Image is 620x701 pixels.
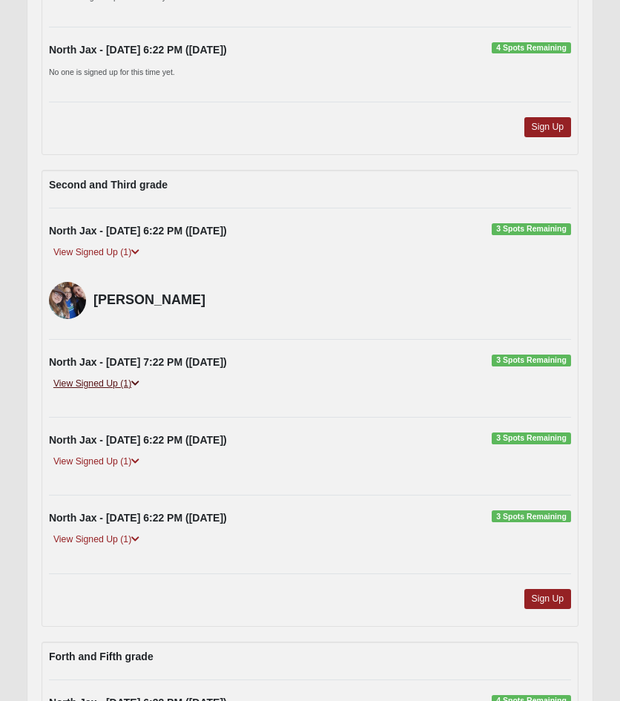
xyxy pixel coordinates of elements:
strong: North Jax - [DATE] 6:22 PM ([DATE]) [49,44,227,56]
span: 3 Spots Remaining [492,510,571,522]
img: Madison Rolli [49,282,86,319]
a: View Signed Up (1) [49,454,144,470]
a: Sign Up [524,117,572,137]
strong: North Jax - [DATE] 6:22 PM ([DATE]) [49,225,227,237]
strong: Second and Third grade [49,179,168,191]
strong: North Jax - [DATE] 6:22 PM ([DATE]) [49,512,227,524]
strong: Forth and Fifth grade [49,651,154,662]
span: 3 Spots Remaining [492,355,571,366]
h4: [PERSON_NAME] [93,292,571,309]
span: 3 Spots Remaining [492,432,571,444]
a: Sign Up [524,589,572,609]
span: 3 Spots Remaining [492,223,571,235]
strong: North Jax - [DATE] 7:22 PM ([DATE]) [49,356,227,368]
strong: North Jax - [DATE] 6:22 PM ([DATE]) [49,434,227,446]
span: 4 Spots Remaining [492,42,571,54]
a: View Signed Up (1) [49,376,144,392]
small: No one is signed up for this time yet. [49,68,175,76]
a: View Signed Up (1) [49,532,144,547]
a: View Signed Up (1) [49,245,144,260]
